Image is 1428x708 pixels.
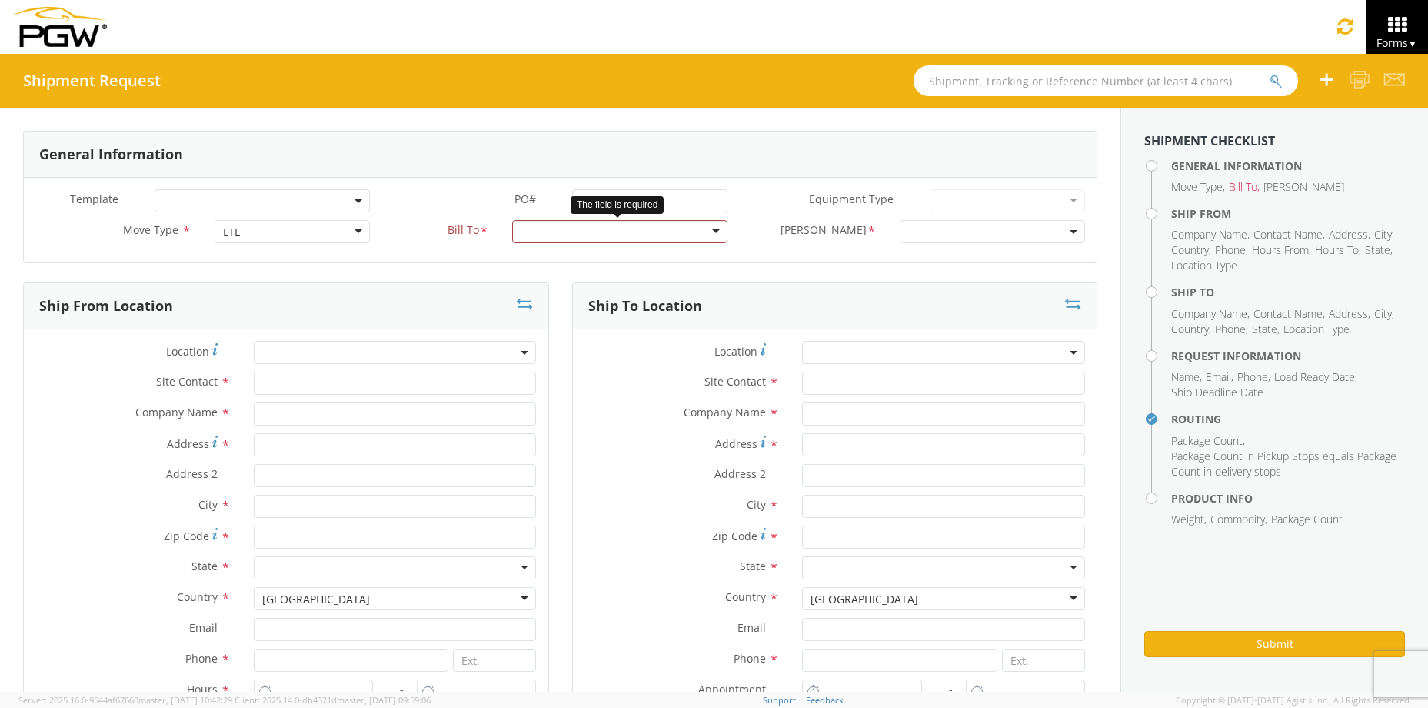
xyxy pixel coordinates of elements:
span: Equipment Type [809,192,894,206]
span: City [747,497,766,512]
span: Package Count in Pickup Stops equals Package Count in delivery stops [1171,449,1396,479]
span: Zip Code [164,529,209,543]
h4: Request Information [1171,350,1405,362]
li: , [1171,322,1211,337]
h4: Routing [1171,413,1405,425]
span: Location [166,344,209,359]
li: , [1171,512,1207,527]
span: Address [1329,227,1368,242]
span: Weight [1171,512,1204,526]
span: Bill Code [781,222,867,240]
span: Bill To [1229,179,1257,194]
span: State [191,559,218,573]
span: Template [70,192,118,206]
input: Shipment, Tracking or Reference Number (at least 4 chars) [914,65,1298,96]
div: The field is required [571,196,664,214]
span: Appointment [698,682,766,696]
span: Location [714,344,757,359]
li: , [1315,242,1361,258]
li: , [1253,306,1325,322]
div: LTL [223,225,240,240]
span: City [1374,306,1392,321]
h3: General Information [39,147,183,162]
span: Address 2 [166,466,218,481]
span: Name [1171,369,1200,384]
span: Company Name [135,405,218,419]
li: , [1171,369,1202,385]
span: Site Contact [704,374,766,389]
span: Company Name [1171,227,1247,242]
div: [GEOGRAPHIC_DATA] [262,592,370,607]
span: Package Count [1171,433,1243,448]
li: , [1171,179,1225,195]
li: , [1329,306,1370,322]
span: Forms [1376,35,1417,50]
span: Server: 2025.16.0-9544af67660 [18,694,232,706]
span: Address [1329,306,1368,321]
li: , [1252,242,1311,258]
li: , [1210,512,1267,527]
h3: Ship To Location [588,299,702,314]
span: [PERSON_NAME] [1263,179,1344,194]
li: , [1237,369,1270,385]
li: , [1374,306,1394,322]
span: Phone [734,651,766,666]
span: Address 2 [714,466,766,481]
span: Bill To [448,222,479,240]
span: Company Name [684,405,766,419]
span: Country [725,589,766,604]
li: , [1274,369,1357,385]
li: , [1253,227,1325,242]
span: Zip Code [712,529,757,543]
a: Feedback [806,694,844,706]
span: Commodity [1210,512,1265,526]
h4: General Information [1171,160,1405,172]
li: , [1171,306,1250,322]
li: , [1252,322,1280,337]
span: Country [1171,242,1209,257]
li: , [1229,179,1260,195]
span: Location Type [1283,322,1350,336]
span: Phone [1215,322,1246,336]
span: Package Count [1271,512,1343,526]
span: Address [715,436,757,451]
span: master, [DATE] 09:59:06 [337,694,431,706]
span: ▼ [1408,37,1417,50]
span: Phone [185,651,218,666]
li: , [1171,433,1245,449]
li: , [1206,369,1233,385]
li: , [1215,322,1248,337]
span: Move Type [123,222,178,237]
span: Address [167,436,209,451]
span: Company Name [1171,306,1247,321]
span: State [1252,322,1277,336]
span: Email [189,620,218,635]
a: Support [763,694,796,706]
span: Move Type [1171,179,1223,194]
button: Submit [1144,631,1405,657]
li: , [1171,227,1250,242]
span: Contact Name [1253,227,1323,242]
span: Phone [1237,369,1268,384]
h4: Shipment Request [23,72,161,89]
h4: Ship From [1171,208,1405,219]
li: , [1171,242,1211,258]
strong: Shipment Checklist [1144,132,1275,149]
h4: Ship To [1171,286,1405,298]
span: Phone [1215,242,1246,257]
li: , [1215,242,1248,258]
span: Contact Name [1253,306,1323,321]
span: Load Ready Date [1274,369,1355,384]
span: Site Contact [156,374,218,389]
span: State [740,559,766,573]
span: Hours To [1315,242,1359,257]
span: Country [1171,322,1209,336]
span: master, [DATE] 10:42:29 [138,694,232,706]
span: Email [737,620,766,635]
span: Ship Deadline Date [1171,385,1263,399]
div: [GEOGRAPHIC_DATA] [811,592,918,607]
span: Location Type [1171,258,1237,272]
span: Country [177,589,218,604]
span: Email [1206,369,1231,384]
li: , [1329,227,1370,242]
